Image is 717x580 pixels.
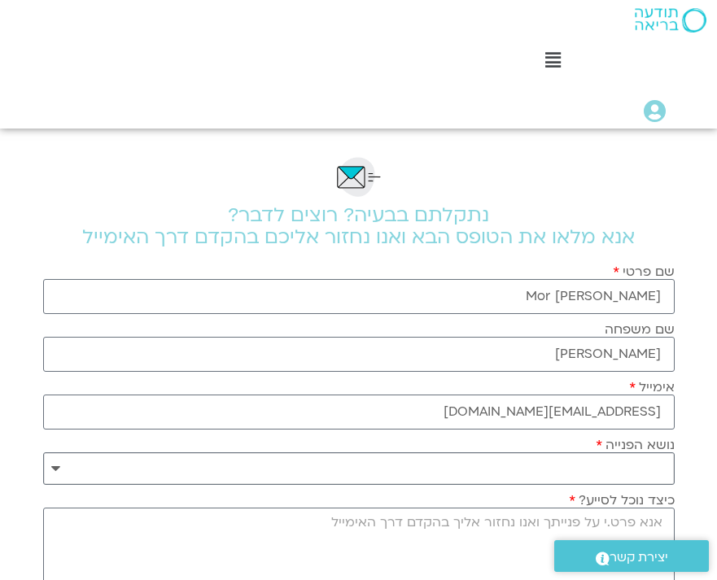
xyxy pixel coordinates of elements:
[43,204,675,248] h2: נתקלתם בבעיה? רוצים לדבר? אנא מלאו את הטופס הבא ואנו נחזור אליכם בהקדם דרך האימייל
[554,540,709,572] a: יצירת קשר
[43,395,675,430] input: אימייל
[629,380,675,395] label: אימייל
[43,337,675,372] input: שם משפחה
[596,438,675,452] label: נושא הפנייה
[635,8,706,33] img: תודעה בריאה
[43,279,675,314] input: שם פרטי
[613,264,675,279] label: שם פרטי
[610,547,668,569] span: יצירת קשר
[605,322,675,337] label: שם משפחה
[569,493,675,508] label: כיצד נוכל לסייע?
